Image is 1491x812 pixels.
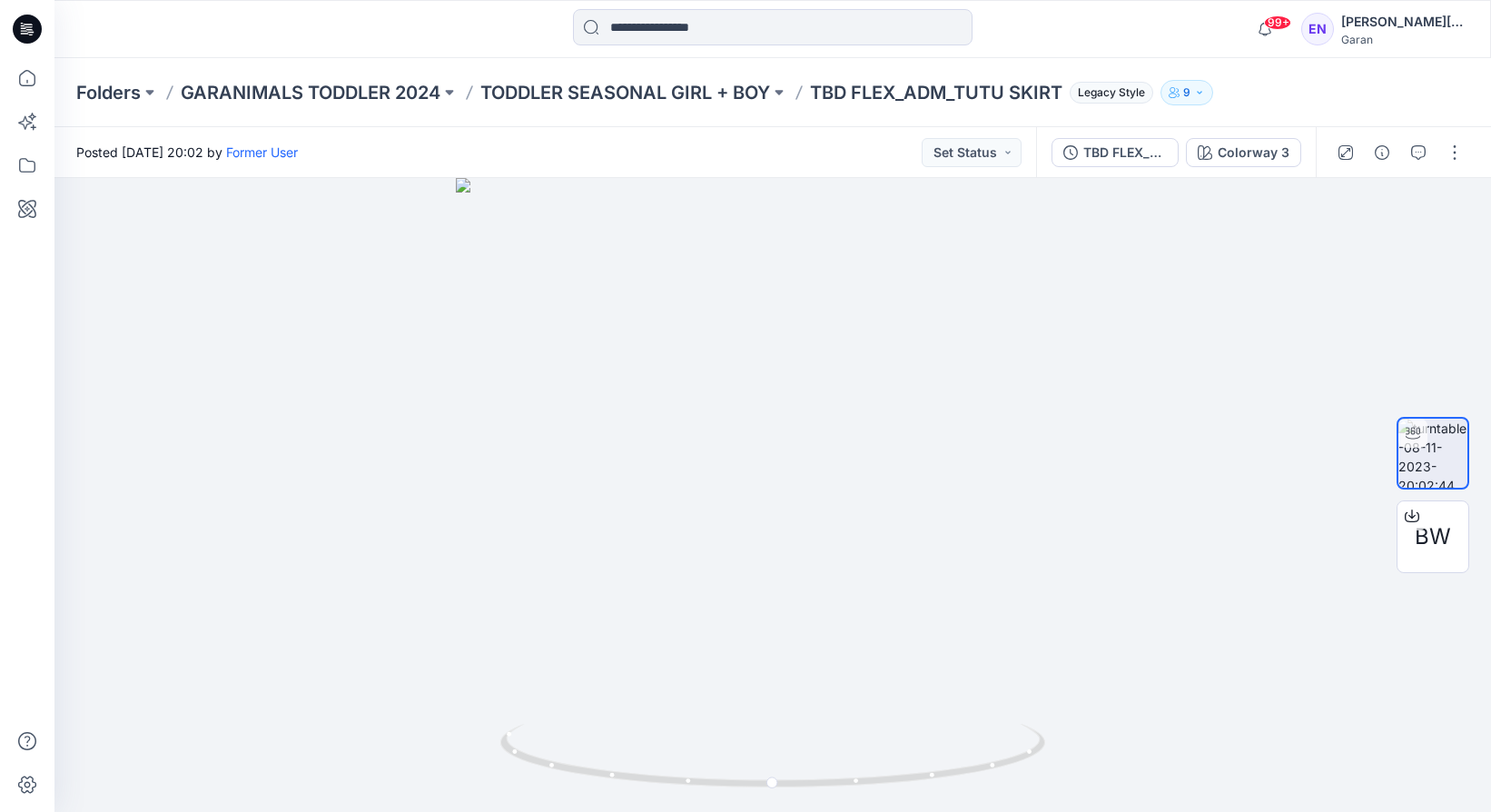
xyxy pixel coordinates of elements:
p: 9 [1183,83,1190,103]
a: GARANIMALS TODDLER 2024 [181,80,440,105]
button: Legacy Style [1062,80,1153,105]
button: TBD FLEX_ADM_TUTU SKIRT [1052,138,1179,167]
div: TBD FLEX_ADM_TUTU SKIRT [1083,143,1167,163]
button: 9 [1160,80,1213,105]
button: Details [1368,138,1397,167]
span: Legacy Style [1070,82,1153,104]
a: Folders [76,80,141,105]
a: Former User [226,144,298,160]
div: Garan [1341,33,1468,46]
div: [PERSON_NAME][DATE] [1341,11,1468,33]
img: turntable-08-11-2023-20:02:44 [1398,419,1467,488]
p: TBD FLEX_ADM_TUTU SKIRT [810,80,1062,105]
span: Posted [DATE] 20:02 by [76,143,298,162]
a: TODDLER SEASONAL GIRL + BOY [480,80,770,105]
button: Colorway 3 [1186,138,1301,167]
span: 99+ [1264,15,1291,30]
div: Colorway 3 [1218,143,1289,163]
div: EN [1301,13,1334,45]
span: BW [1415,520,1451,553]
